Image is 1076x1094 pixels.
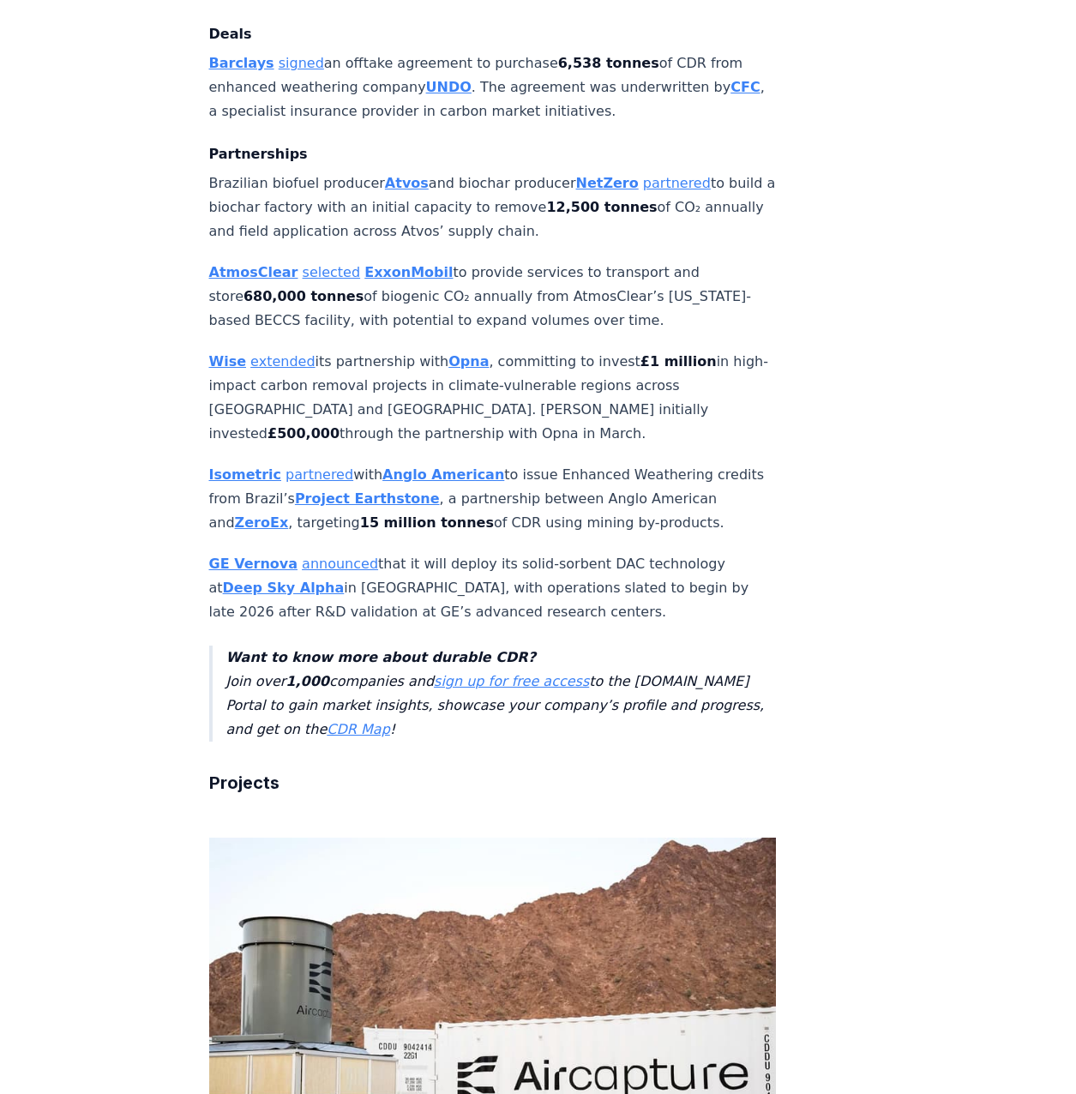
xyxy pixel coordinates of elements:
[558,55,659,71] strong: 6,538 tonnes
[546,199,657,215] strong: 12,500 tonnes
[302,556,378,572] a: announced
[209,466,282,483] a: Isometric
[286,466,353,483] a: partnered
[364,264,453,280] a: ExxonMobil
[730,79,760,95] a: CFC
[279,55,324,71] a: signed
[640,353,717,370] strong: £1 million
[209,146,308,162] strong: Partnerships
[209,51,777,123] p: an offtake agreement to purchase of CDR from enhanced weathering company . The agreement was unde...
[426,79,472,95] a: UNDO
[303,264,361,280] a: selected
[434,673,589,689] a: sign up for free access
[209,55,274,71] a: Barclays
[209,463,777,535] p: with to issue Enhanced Weathering credits from Brazil’s , a partnership between Anglo American an...
[250,353,315,370] a: extended
[223,580,345,596] a: Deep Sky Alpha
[209,264,298,280] a: AtmosClear
[209,772,280,793] strong: Projects
[286,673,329,689] strong: 1,000
[226,649,765,737] em: Join over companies and to the [DOMAIN_NAME] Portal to gain market insights, showcase your compan...
[448,353,489,370] a: Opna
[226,649,536,665] strong: Want to know more about durable CDR?
[209,350,777,446] p: its partnership with , committing to invest in high-impact carbon removal projects in climate-vul...
[295,490,440,507] a: Project Earthstone
[235,514,289,531] a: ZeroEx
[209,261,777,333] p: to provide services to transport and store of biogenic CO₂ annually from AtmosClear’s [US_STATE]-...
[267,425,340,442] strong: £500,000
[382,466,504,483] a: Anglo American
[576,175,639,191] a: NetZero
[209,171,777,243] p: Brazilian biofuel producer and biochar producer to build a biochar factory with an initial capaci...
[209,552,777,624] p: that it will deploy its solid-sorbent DAC technology at in [GEOGRAPHIC_DATA], with operations sla...
[643,175,711,191] a: partnered
[243,288,364,304] strong: 680,000 tonnes
[209,26,252,42] strong: Deals
[209,556,298,572] a: GE Vernova
[209,353,247,370] a: Wise
[385,175,429,191] a: Atvos
[360,514,494,531] strong: 15 million tonnes
[327,721,389,737] a: CDR Map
